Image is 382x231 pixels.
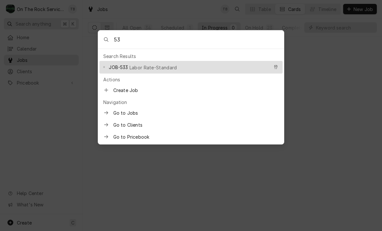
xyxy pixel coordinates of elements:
div: Navigation [99,98,283,107]
div: Suggestions [99,52,283,143]
span: Go to Jobs [113,110,279,116]
input: Search anything [114,30,284,49]
span: JOB-533 [109,64,128,71]
span: Go to Pricebook [113,133,279,140]
div: Global Command Menu [98,30,284,144]
span: Create Job [113,87,279,94]
div: Search Results [99,52,283,61]
div: Actions [99,75,283,84]
span: Go to Clients [113,121,279,128]
span: Labor Rate-Standard [129,64,177,71]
